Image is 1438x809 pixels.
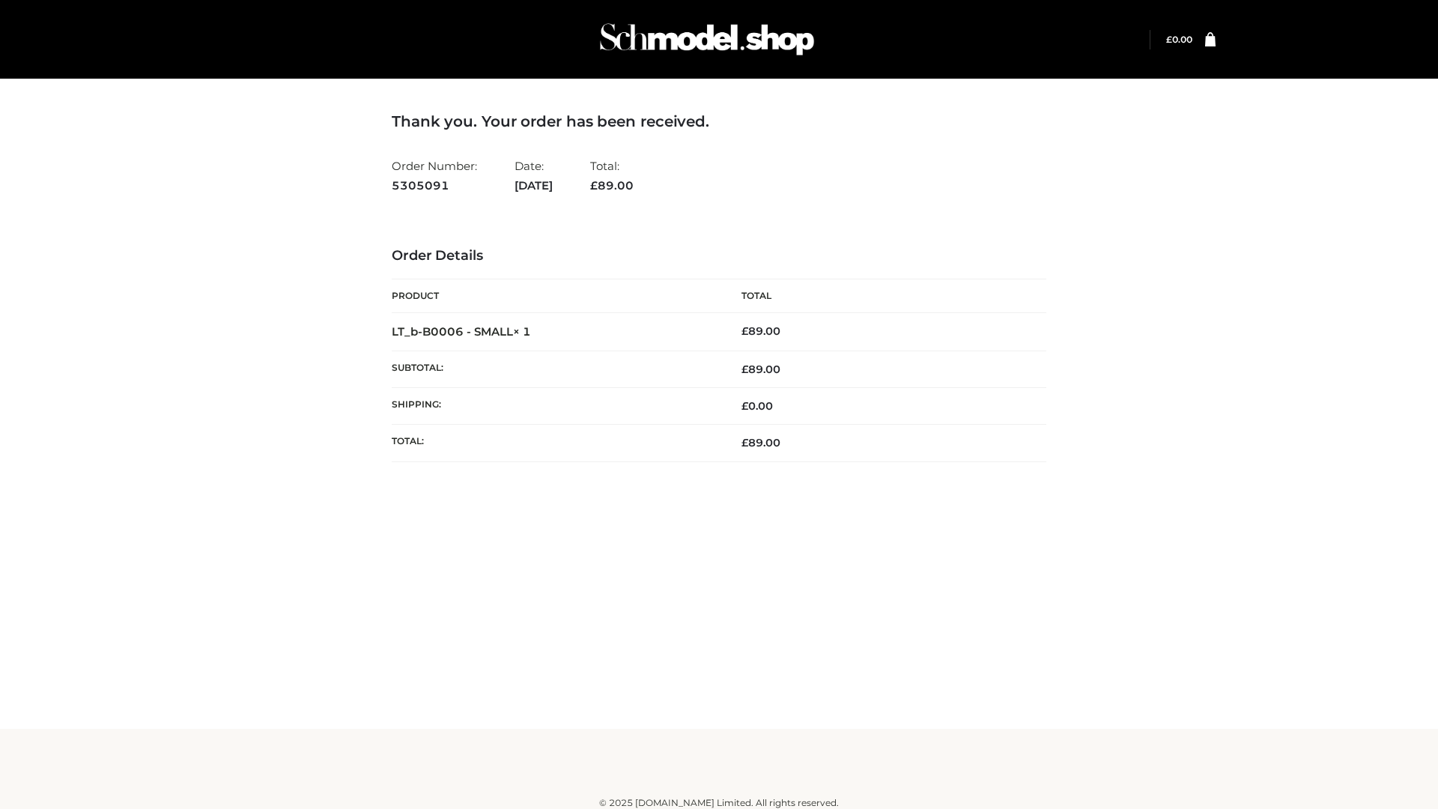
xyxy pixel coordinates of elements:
th: Total: [392,425,719,461]
strong: LT_b-B0006 - SMALL [392,324,531,339]
strong: 5305091 [392,176,477,196]
bdi: 0.00 [741,399,773,413]
span: £ [590,178,598,193]
span: £ [1166,34,1172,45]
li: Order Number: [392,153,477,199]
span: 89.00 [741,436,780,449]
span: £ [741,399,748,413]
span: £ [741,363,748,376]
strong: × 1 [513,324,531,339]
th: Total [719,279,1046,313]
strong: [DATE] [515,176,553,196]
span: 89.00 [590,178,634,193]
li: Total: [590,153,634,199]
span: 89.00 [741,363,780,376]
th: Subtotal: [392,351,719,387]
h3: Thank you. Your order has been received. [392,112,1046,130]
a: £0.00 [1166,34,1192,45]
th: Product [392,279,719,313]
bdi: 89.00 [741,324,780,338]
img: Schmodel Admin 964 [595,10,819,69]
li: Date: [515,153,553,199]
h3: Order Details [392,248,1046,264]
th: Shipping: [392,388,719,425]
bdi: 0.00 [1166,34,1192,45]
span: £ [741,324,748,338]
span: £ [741,436,748,449]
